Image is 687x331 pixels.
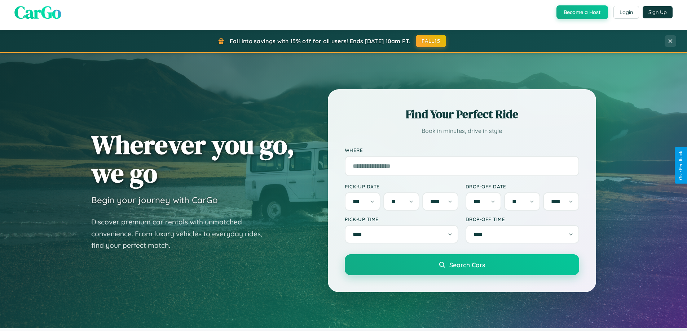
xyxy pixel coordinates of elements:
button: FALL15 [416,35,446,47]
button: Become a Host [556,5,608,19]
span: Search Cars [449,261,485,269]
label: Pick-up Date [345,183,458,189]
p: Book in minutes, drive in style [345,126,579,136]
div: Give Feedback [678,151,683,180]
h3: Begin your journey with CarGo [91,194,218,205]
h1: Wherever you go, we go [91,130,295,187]
span: CarGo [14,0,61,24]
iframe: Intercom live chat [7,307,25,324]
button: Sign Up [643,6,673,18]
label: Drop-off Date [466,183,579,189]
h2: Find Your Perfect Ride [345,106,579,122]
p: Discover premium car rentals with unmatched convenience. From luxury vehicles to everyday rides, ... [91,216,272,251]
button: Search Cars [345,254,579,275]
label: Drop-off Time [466,216,579,222]
span: Fall into savings with 15% off for all users! Ends [DATE] 10am PT. [230,37,410,45]
label: Where [345,147,579,153]
label: Pick-up Time [345,216,458,222]
button: Login [613,6,639,19]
